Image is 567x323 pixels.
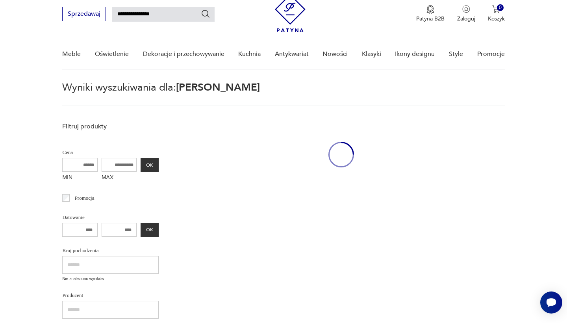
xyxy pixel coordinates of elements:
p: Wyniki wyszukiwania dla: [62,83,504,106]
button: Patyna B2B [416,5,445,22]
p: Zaloguj [457,15,475,22]
p: Promocja [75,194,94,202]
img: Ikona koszyka [492,5,500,13]
button: 0Koszyk [488,5,505,22]
button: Sprzedawaj [62,7,106,21]
button: Szukaj [201,9,210,19]
div: oval-loading [328,118,354,191]
a: Meble [62,39,81,69]
label: MAX [102,172,137,184]
a: Ikony designu [395,39,435,69]
span: [PERSON_NAME] [176,80,260,95]
a: Dekoracje i przechowywanie [143,39,224,69]
p: Patyna B2B [416,15,445,22]
a: Nowości [322,39,348,69]
p: Koszyk [488,15,505,22]
button: OK [141,223,159,237]
p: Kraj pochodzenia [62,246,159,255]
p: Cena [62,148,159,157]
a: Kuchnia [238,39,261,69]
a: Klasyki [362,39,381,69]
p: Producent [62,291,159,300]
a: Ikona medaluPatyna B2B [416,5,445,22]
p: Nie znaleziono wyników [62,276,159,282]
a: Style [449,39,463,69]
button: OK [141,158,159,172]
iframe: Smartsupp widget button [540,291,562,314]
img: Ikona medalu [426,5,434,14]
label: MIN [62,172,98,184]
a: Promocje [477,39,505,69]
img: Ikonka użytkownika [462,5,470,13]
p: Datowanie [62,213,159,222]
a: Antykwariat [275,39,309,69]
a: Oświetlenie [95,39,129,69]
p: Filtruj produkty [62,122,159,131]
div: 0 [497,4,504,11]
a: Sprzedawaj [62,12,106,17]
button: Zaloguj [457,5,475,22]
